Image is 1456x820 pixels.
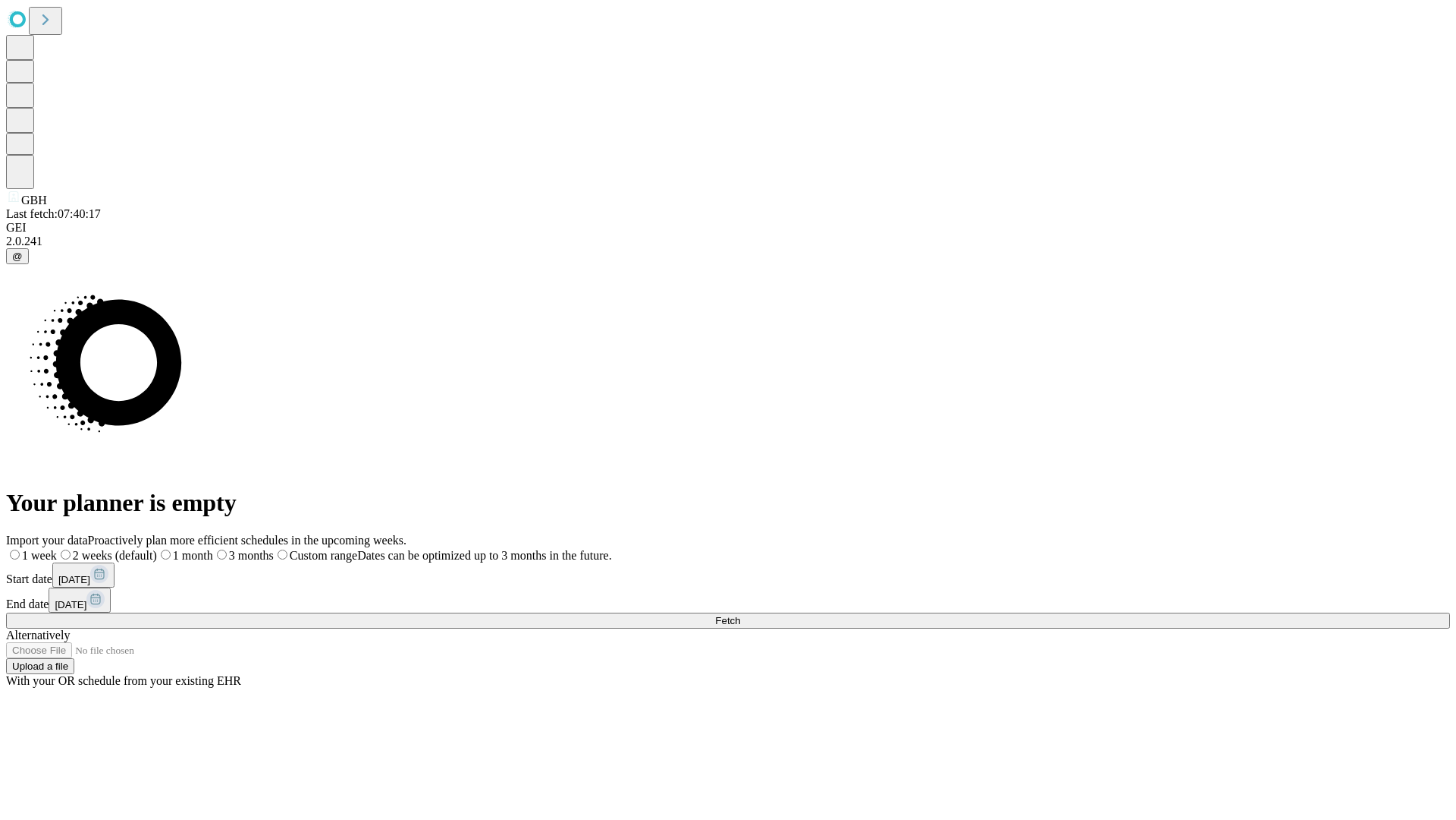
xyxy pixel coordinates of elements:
[73,549,157,562] span: 2 weeks (default)
[88,534,406,547] span: Proactively plan more efficient schedules in the upcoming weeks.
[357,549,611,562] span: Dates can be optimized up to 3 months in the future.
[6,629,70,642] span: Alternatively
[58,574,90,585] span: [DATE]
[10,550,20,560] input: 1 week
[6,563,1450,588] div: Start date
[49,588,111,613] button: [DATE]
[6,221,1450,235] div: GEI
[22,549,57,562] span: 1 week
[12,251,23,262] span: @
[6,534,88,547] span: Import your data
[6,489,1450,517] h1: Your planner is empty
[61,550,71,560] input: 2 weeks (default)
[21,194,47,207] span: GBH
[6,235,1450,248] div: 2.0.241
[6,658,74,674] button: Upload a file
[715,615,740,626] span: Fetch
[55,599,86,610] span: [DATE]
[52,563,115,588] button: [DATE]
[217,550,227,560] input: 3 months
[6,588,1450,613] div: End date
[6,613,1450,629] button: Fetch
[173,549,213,562] span: 1 month
[161,550,171,560] input: 1 month
[6,674,241,687] span: With your OR schedule from your existing EHR
[290,549,357,562] span: Custom range
[6,207,101,220] span: Last fetch: 07:40:17
[278,550,287,560] input: Custom rangeDates can be optimized up to 3 months in the future.
[6,248,29,264] button: @
[229,549,274,562] span: 3 months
